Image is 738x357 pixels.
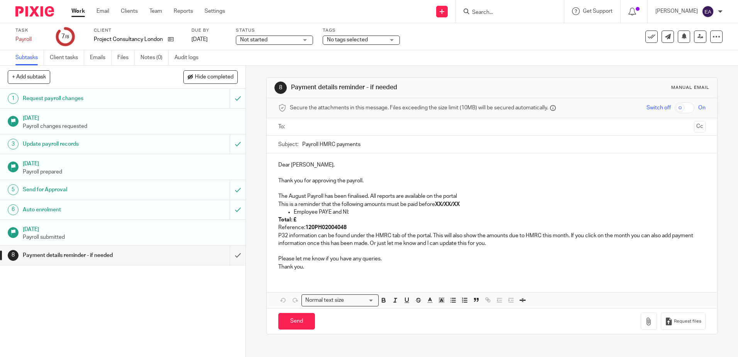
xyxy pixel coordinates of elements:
a: Subtasks [15,50,44,65]
p: Project Consultancy London Ltd [94,36,164,43]
p: Thank you for approving the payroll. [278,177,705,185]
div: 5 [8,184,19,195]
div: Manual email [671,85,709,91]
div: 6 [8,204,19,215]
img: svg%3E [702,5,714,18]
p: The August Payroll has been finalised. All reports are available on the portal [278,192,705,200]
input: Search [471,9,541,16]
label: Subject: [278,141,298,148]
p: This is a reminder that the following amounts must be paid before [278,201,705,208]
a: Emails [90,50,112,65]
button: + Add subtask [8,70,50,83]
strong: 120PH02004048 [305,225,347,230]
p: Payroll prepared [23,168,238,176]
h1: Payment details reminder - if needed [23,250,156,261]
label: To: [278,123,287,131]
a: Clients [121,7,138,15]
h1: Send for Approval [23,184,156,195]
a: Reports [174,7,193,15]
a: Files [117,50,135,65]
div: 8 [8,250,19,261]
span: Not started [240,37,267,42]
span: Hide completed [195,74,234,80]
p: P32 information can be found under the HMRC tab of the portal. This will also show the amounts du... [278,232,705,248]
strong: XX/XX/XX [435,202,460,207]
input: Send [278,313,315,330]
div: 1 [8,93,19,104]
a: Team [149,7,162,15]
h1: [DATE] [23,224,238,233]
label: Task [15,27,46,34]
a: Audit logs [174,50,204,65]
p: Payroll changes requested [23,122,238,130]
a: Work [71,7,85,15]
a: Notes (0) [140,50,169,65]
a: Settings [205,7,225,15]
h1: [DATE] [23,112,238,122]
span: Switch off [647,104,671,112]
strong: Total: £ [278,217,296,223]
p: [PERSON_NAME] [655,7,698,15]
span: Secure the attachments in this message. Files exceeding the size limit (10MB) will be secured aut... [290,104,548,112]
label: Tags [323,27,400,34]
span: On [698,104,706,112]
p: Dear [PERSON_NAME], [278,161,705,169]
p: Payroll submitted [23,233,238,241]
h1: Update payroll records [23,138,156,150]
h1: Auto enrolment [23,204,156,216]
p: Employee PAYE and NI: [294,208,705,216]
a: Client tasks [50,50,84,65]
button: Request files [661,313,706,330]
p: Thank you. [278,263,705,271]
button: Hide completed [183,70,238,83]
img: Pixie [15,6,54,17]
label: Client [94,27,182,34]
button: Cc [694,121,706,133]
span: [DATE] [191,37,208,42]
h1: Payment details reminder - if needed [291,83,508,92]
div: 7 [61,32,69,41]
h1: [DATE] [23,158,238,168]
div: Payroll [15,36,46,43]
input: Search for option [346,296,374,304]
a: Email [96,7,109,15]
span: Request files [674,318,701,325]
h1: Request payroll changes [23,93,156,104]
p: Please let me know if you have any queries. [278,255,705,263]
p: Reference: [278,224,705,231]
div: 8 [274,82,287,94]
small: /8 [65,35,69,39]
span: No tags selected [327,37,368,42]
div: Search for option [301,294,379,306]
label: Status [236,27,313,34]
label: Due by [191,27,226,34]
span: Get Support [583,8,613,14]
span: Normal text size [303,296,345,304]
div: 3 [8,139,19,150]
